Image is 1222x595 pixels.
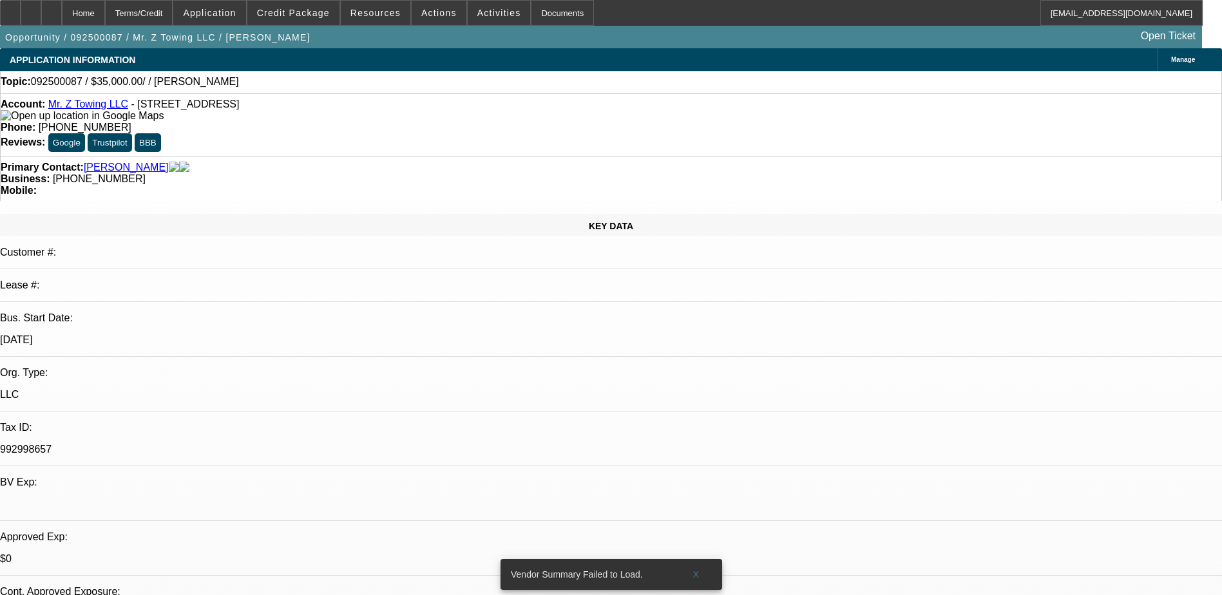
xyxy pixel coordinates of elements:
span: X [692,569,700,580]
span: Credit Package [257,8,330,18]
a: [PERSON_NAME] [84,162,169,173]
span: APPLICATION INFORMATION [10,55,135,65]
span: Manage [1171,56,1195,63]
button: BBB [135,133,161,152]
a: View Google Maps [1,110,164,121]
strong: Reviews: [1,137,45,147]
span: Opportunity / 092500087 / Mr. Z Towing LLC / [PERSON_NAME] [5,32,310,42]
span: KEY DATA [589,221,633,231]
img: linkedin-icon.png [179,162,189,173]
img: Open up location in Google Maps [1,110,164,122]
span: [PHONE_NUMBER] [53,173,146,184]
span: - [STREET_ADDRESS] [131,99,239,109]
strong: Mobile: [1,185,37,196]
strong: Topic: [1,76,31,88]
span: Actions [421,8,457,18]
span: [PHONE_NUMBER] [39,122,131,133]
span: Activities [477,8,521,18]
strong: Primary Contact: [1,162,84,173]
button: X [676,563,717,586]
button: Resources [341,1,410,25]
span: Application [183,8,236,18]
button: Google [48,133,85,152]
a: Mr. Z Towing LLC [48,99,128,109]
button: Actions [412,1,466,25]
button: Activities [468,1,531,25]
span: Resources [350,8,401,18]
strong: Business: [1,173,50,184]
div: Vendor Summary Failed to Load. [501,559,676,590]
strong: Account: [1,99,45,109]
button: Application [173,1,245,25]
strong: Phone: [1,122,35,133]
span: 092500087 / $35,000.00/ / [PERSON_NAME] [31,76,239,88]
a: Open Ticket [1136,25,1201,47]
button: Trustpilot [88,133,131,152]
img: facebook-icon.png [169,162,179,173]
button: Credit Package [247,1,339,25]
